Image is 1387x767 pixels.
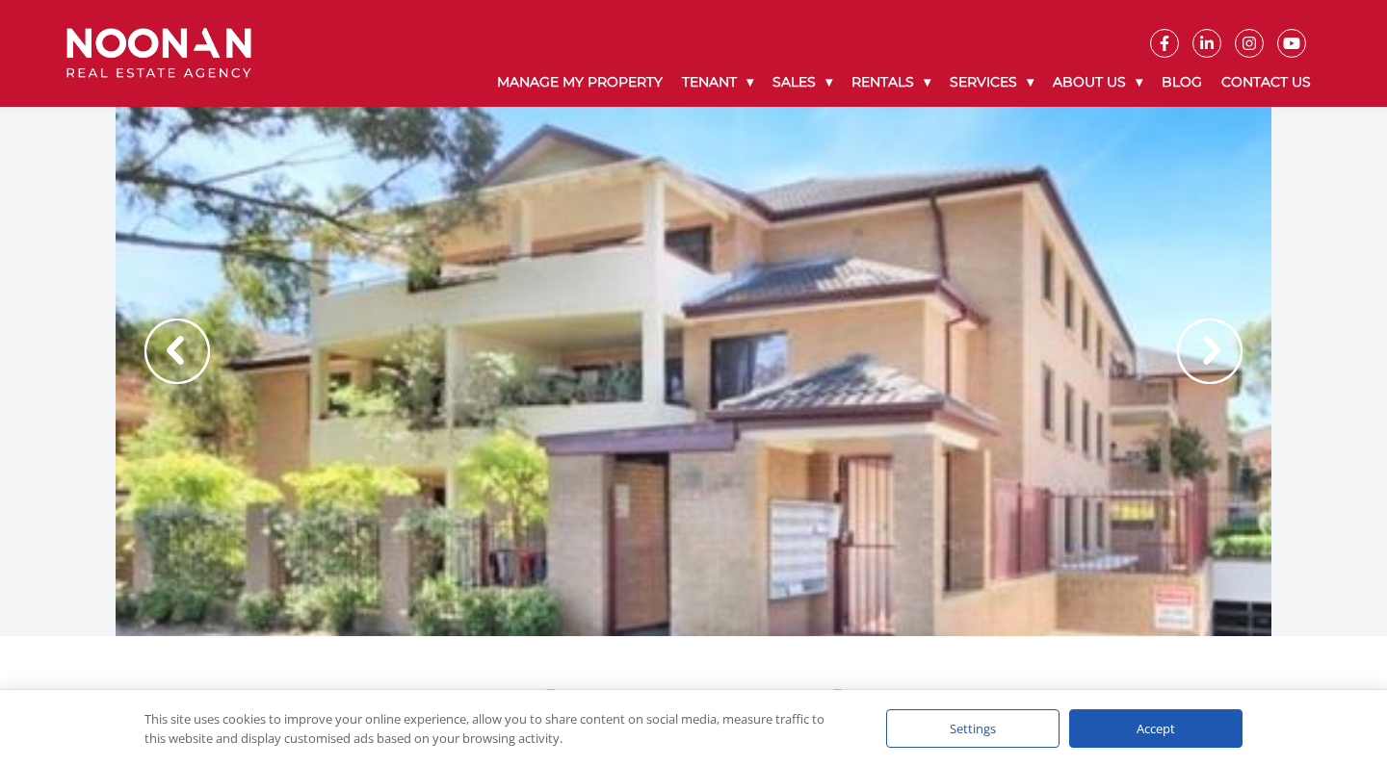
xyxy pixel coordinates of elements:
a: Tenant [672,58,763,107]
a: Services [940,58,1043,107]
img: Noonan Real Estate Agency [66,28,251,79]
h1: [STREET_ADDRESS] [116,684,1271,719]
a: Sales [763,58,842,107]
a: Rentals [842,58,940,107]
img: Arrow slider [144,319,210,384]
div: Settings [886,709,1060,748]
a: Manage My Property [487,58,672,107]
div: Accept [1069,709,1243,748]
a: Contact Us [1212,58,1321,107]
div: This site uses cookies to improve your online experience, allow you to share content on social me... [144,709,848,748]
a: About Us [1043,58,1152,107]
img: Arrow slider [1177,319,1243,384]
a: Blog [1152,58,1212,107]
